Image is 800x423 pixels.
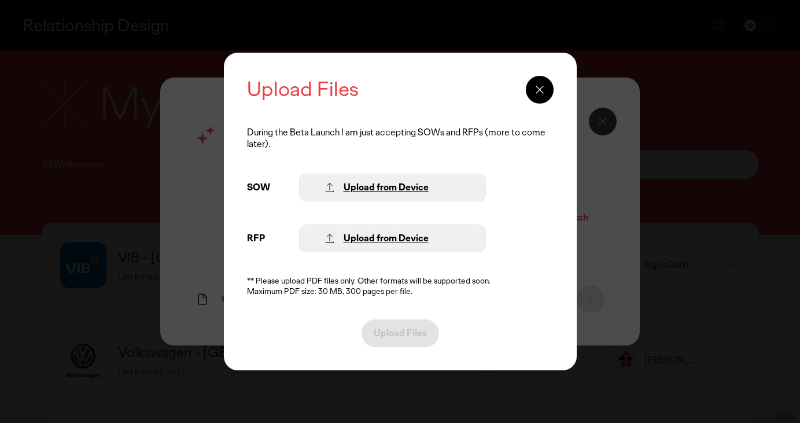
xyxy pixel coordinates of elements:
div: Upload Files [247,76,514,104]
div: ** Please upload PDF files only. Other formats will be supported soon. Maximum PDF size: 30 MB, 3... [247,275,554,296]
div: Upload from Device [344,182,429,194]
div: RFP [247,233,287,245]
button: Upload Files [362,319,439,347]
p: Upload Files [374,329,427,338]
div: During the Beta Launch I am just accepting SOWs and RFPs (more to come later). [247,127,554,151]
div: SOW [247,182,287,194]
div: Upload from Device [344,233,429,245]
